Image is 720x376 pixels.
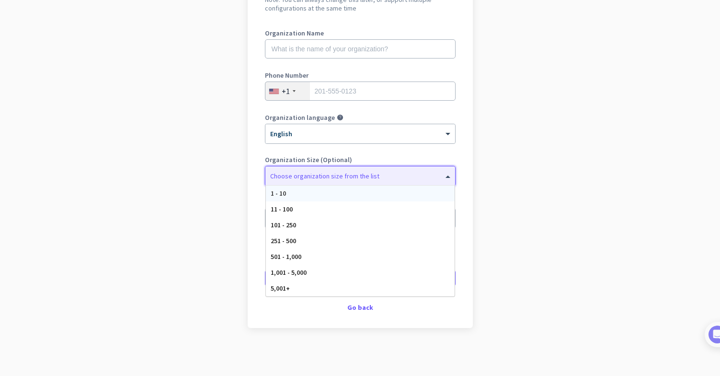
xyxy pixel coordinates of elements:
div: Options List [266,186,455,296]
label: Organization language [265,114,335,121]
input: What is the name of your organization? [265,39,456,59]
span: 5,001+ [271,284,290,293]
label: Organization Size (Optional) [265,156,456,163]
span: 1,001 - 5,000 [271,268,307,277]
i: help [337,114,343,121]
input: 201-555-0123 [265,82,456,101]
span: 1 - 10 [271,189,286,198]
span: 101 - 250 [271,221,296,229]
label: Phone Number [265,72,456,79]
div: +1 [282,86,290,96]
button: Create Organization [265,270,456,287]
label: Organization Name [265,30,456,36]
label: Organization Time Zone [265,199,456,205]
span: 251 - 500 [271,236,296,245]
span: 11 - 100 [271,205,293,213]
span: 501 - 1,000 [271,252,301,261]
div: Go back [265,304,456,311]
